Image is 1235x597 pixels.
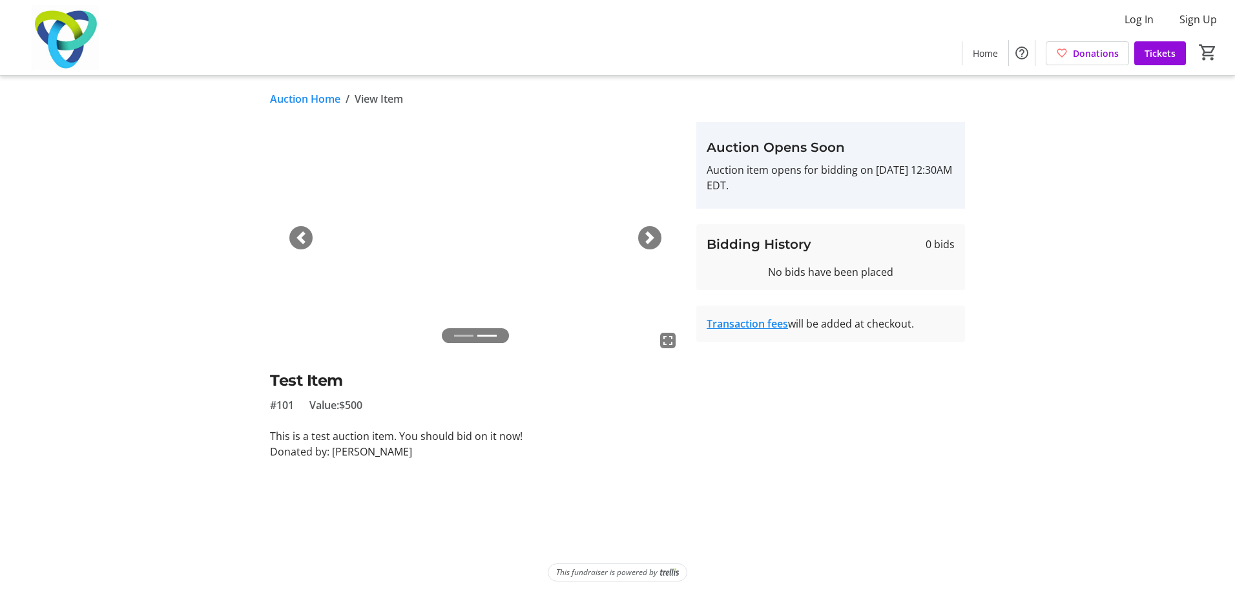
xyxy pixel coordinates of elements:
a: Home [962,41,1008,65]
img: Image [270,122,681,353]
h3: Bidding History [707,235,811,254]
span: Log In [1125,12,1154,27]
p: This is a test auction item. You should bid on it now! [270,428,681,444]
span: View Item [355,91,403,107]
img: Trillium Health Partners Foundation's Logo [8,5,123,70]
button: Cart [1196,41,1219,64]
a: Transaction fees [707,317,788,331]
span: / [346,91,349,107]
span: Tickets [1145,47,1176,60]
span: This fundraiser is powered by [556,567,658,578]
a: Auction Home [270,91,340,107]
a: Donations [1046,41,1129,65]
p: Donated by: [PERSON_NAME] [270,444,681,459]
span: Value: $500 [309,397,362,413]
h2: Test Item [270,369,681,392]
mat-icon: fullscreen [660,333,676,348]
span: 0 bids [926,236,955,252]
a: Tickets [1134,41,1186,65]
span: Sign Up [1179,12,1217,27]
span: Home [973,47,998,60]
span: #101 [270,397,294,413]
button: Log In [1114,9,1164,30]
h3: Auction Opens Soon [707,138,955,157]
p: Auction item opens for bidding on [DATE] 12:30AM EDT. [707,162,955,193]
button: Help [1009,40,1035,66]
div: No bids have been placed [707,264,955,280]
button: Sign Up [1169,9,1227,30]
img: Trellis Logo [660,568,679,577]
span: Donations [1073,47,1119,60]
div: will be added at checkout. [707,316,955,331]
